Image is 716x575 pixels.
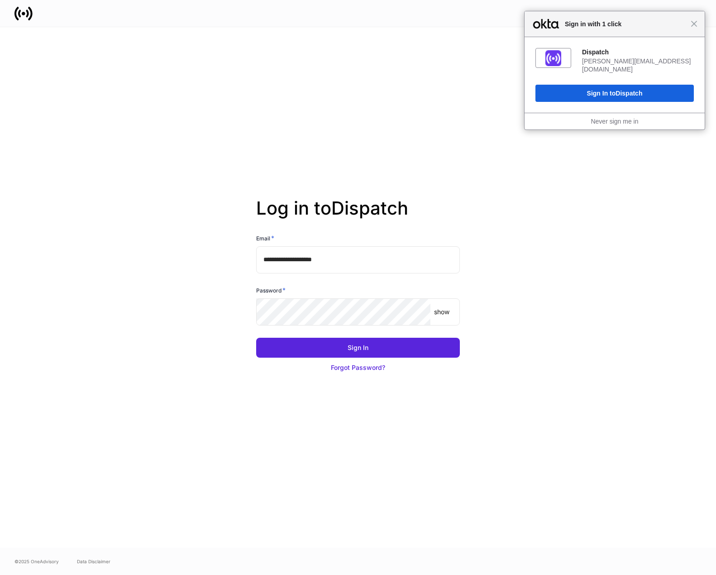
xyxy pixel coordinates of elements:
button: Sign In toDispatch [535,85,694,102]
span: Dispatch [616,90,642,97]
h6: Email [256,234,274,243]
div: Dispatch [582,48,694,56]
div: Sign In [348,343,368,352]
h2: Log in to Dispatch [256,197,460,234]
h6: Password [256,286,286,295]
a: Data Disclaimer [77,558,110,565]
span: © 2025 OneAdvisory [14,558,59,565]
a: Never sign me in [591,118,638,125]
button: Sign In [256,338,460,358]
div: Forgot Password? [331,363,385,372]
span: Close [691,20,697,27]
img: fs01jxrofoggULhDH358 [545,50,561,66]
div: [PERSON_NAME][EMAIL_ADDRESS][DOMAIN_NAME] [582,57,694,73]
span: Sign in with 1 click [560,19,691,29]
p: show [434,307,449,316]
button: Forgot Password? [256,358,460,378]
